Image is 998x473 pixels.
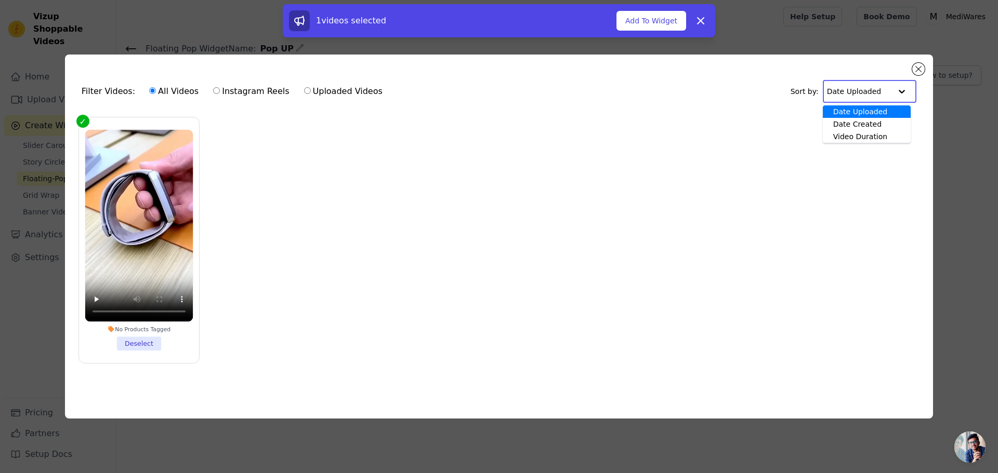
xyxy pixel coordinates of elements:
[213,85,290,98] label: Instagram Reels
[82,79,388,103] div: Filter Videos:
[912,63,925,75] button: Close modal
[954,431,986,463] div: Open chat
[85,326,193,333] div: No Products Tagged
[823,118,911,130] div: Date Created
[316,16,386,25] span: 1 videos selected
[823,105,911,118] div: Date Uploaded
[149,85,199,98] label: All Videos
[791,80,917,103] div: Sort by:
[823,130,911,143] div: Video Duration
[616,11,686,31] button: Add To Widget
[304,85,383,98] label: Uploaded Videos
